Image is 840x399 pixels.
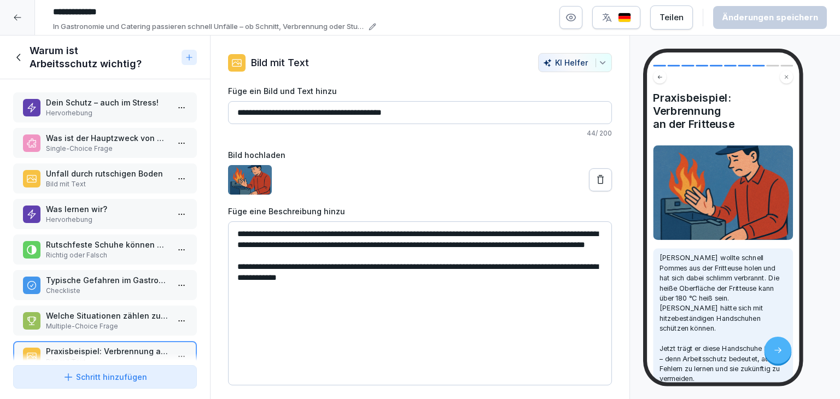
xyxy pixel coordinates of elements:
[251,55,309,70] p: Bild mit Text
[13,270,197,300] div: Typische Gefahren im Gastronomie-Alltag:Checkliste
[46,97,168,108] p: Dein Schutz – auch im Stress!
[13,341,197,371] div: Praxisbeispiel: Verbrennung an der FritteuseBild mit Text
[228,149,612,161] label: Bild hochladen
[46,179,168,189] p: Bild mit Text
[46,345,168,357] p: Praxisbeispiel: Verbrennung an der Fritteuse
[53,21,365,32] p: In Gastronomie und Catering passieren schnell Unfälle – ob Schnitt, Verbrennung oder Sturz. In di...
[46,108,168,118] p: Hervorhebung
[13,365,197,389] button: Schritt hinzufügen
[653,91,793,131] h4: Praxisbeispiel: Verbrennung an der Fritteuse
[228,165,272,195] img: liw8g3jy0jbfyqfcca9thpra.png
[13,199,197,229] div: Was lernen wir?Hervorhebung
[13,306,197,336] div: Welche Situationen zählen zu typischen Gefahren in der Gastronomie?Multiple-Choice Frage
[713,6,827,29] button: Änderungen speichern
[722,11,818,24] div: Änderungen speichern
[228,85,612,97] label: Füge ein Bild und Text hinzu
[228,128,612,138] p: 44 / 200
[650,5,693,30] button: Teilen
[660,253,787,384] p: [PERSON_NAME] wollte schnell Pommes aus der Fritteuse holen und hat sich dabei schlimm verbrannt....
[46,310,168,321] p: Welche Situationen zählen zu typischen Gefahren in der Gastronomie?
[653,145,793,240] img: Bild und Text Vorschau
[618,13,631,23] img: de.svg
[46,274,168,286] p: Typische Gefahren im Gastronomie-Alltag:
[543,58,607,67] div: KI Helfer
[228,206,612,217] label: Füge eine Beschreibung hinzu
[538,53,612,72] button: KI Helfer
[46,144,168,154] p: Single-Choice Frage
[46,250,168,260] p: Richtig oder Falsch
[13,128,197,158] div: Was ist der Hauptzweck von Arbeitsschutz-maßnahmen?Single-Choice Frage
[46,215,168,225] p: Hervorhebung
[13,163,197,193] div: Unfall durch rutschigen BodenBild mit Text
[13,234,197,265] div: Rutschfeste Schuhe können Unfälle auf fettigen oder nassen Böden vermeiden.Richtig oder Falsch
[46,286,168,296] p: Checkliste
[46,168,168,179] p: Unfall durch rutschigen Boden
[46,203,168,215] p: Was lernen wir?
[46,321,168,331] p: Multiple-Choice Frage
[63,371,147,383] div: Schritt hinzufügen
[46,132,168,144] p: Was ist der Hauptzweck von Arbeitsschutz-maßnahmen?
[13,92,197,122] div: Dein Schutz – auch im Stress!Hervorhebung
[30,44,177,71] h1: Warum ist Arbeitsschutz wichtig?
[46,239,168,250] p: Rutschfeste Schuhe können Unfälle auf fettigen oder nassen Böden vermeiden.
[660,11,684,24] div: Teilen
